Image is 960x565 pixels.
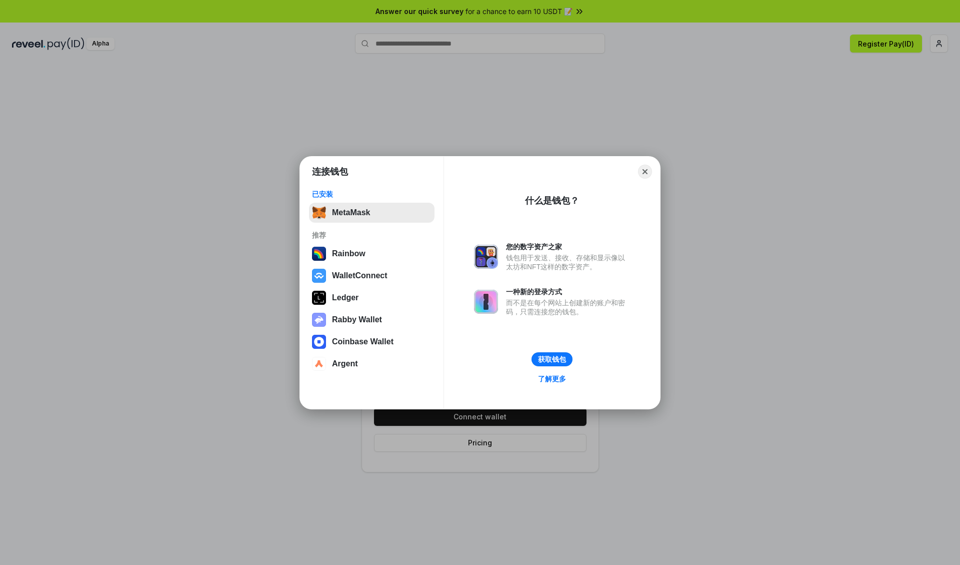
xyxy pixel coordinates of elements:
[312,291,326,305] img: svg+xml,%3Csvg%20xmlns%3D%22http%3A%2F%2Fwww.w3.org%2F2000%2Fsvg%22%20width%3D%2228%22%20height%3...
[309,332,434,352] button: Coinbase Wallet
[309,354,434,374] button: Argent
[309,310,434,330] button: Rabby Wallet
[474,290,498,314] img: svg+xml,%3Csvg%20xmlns%3D%22http%3A%2F%2Fwww.w3.org%2F2000%2Fsvg%22%20fill%3D%22none%22%20viewBox...
[332,271,387,280] div: WalletConnect
[312,166,348,178] h1: 连接钱包
[332,249,365,258] div: Rainbow
[506,287,630,296] div: 一种新的登录方式
[309,288,434,308] button: Ledger
[538,374,566,383] div: 了解更多
[525,195,579,207] div: 什么是钱包？
[312,247,326,261] img: svg+xml,%3Csvg%20width%3D%22120%22%20height%3D%22120%22%20viewBox%3D%220%200%20120%20120%22%20fil...
[309,266,434,286] button: WalletConnect
[332,293,358,302] div: Ledger
[638,165,652,179] button: Close
[312,231,431,240] div: 推荐
[312,313,326,327] img: svg+xml,%3Csvg%20xmlns%3D%22http%3A%2F%2Fwww.w3.org%2F2000%2Fsvg%22%20fill%3D%22none%22%20viewBox...
[506,253,630,271] div: 钱包用于发送、接收、存储和显示像以太坊和NFT这样的数字资产。
[531,352,572,366] button: 获取钱包
[312,269,326,283] img: svg+xml,%3Csvg%20width%3D%2228%22%20height%3D%2228%22%20viewBox%3D%220%200%2028%2028%22%20fill%3D...
[474,245,498,269] img: svg+xml,%3Csvg%20xmlns%3D%22http%3A%2F%2Fwww.w3.org%2F2000%2Fsvg%22%20fill%3D%22none%22%20viewBox...
[332,359,358,368] div: Argent
[332,315,382,324] div: Rabby Wallet
[532,372,572,385] a: 了解更多
[312,335,326,349] img: svg+xml,%3Csvg%20width%3D%2228%22%20height%3D%2228%22%20viewBox%3D%220%200%2028%2028%22%20fill%3D...
[506,242,630,251] div: 您的数字资产之家
[538,355,566,364] div: 获取钱包
[312,190,431,199] div: 已安装
[312,357,326,371] img: svg+xml,%3Csvg%20width%3D%2228%22%20height%3D%2228%22%20viewBox%3D%220%200%2028%2028%22%20fill%3D...
[309,203,434,223] button: MetaMask
[332,337,393,346] div: Coinbase Wallet
[506,298,630,316] div: 而不是在每个网站上创建新的账户和密码，只需连接您的钱包。
[312,206,326,220] img: svg+xml,%3Csvg%20fill%3D%22none%22%20height%3D%2233%22%20viewBox%3D%220%200%2035%2033%22%20width%...
[309,244,434,264] button: Rainbow
[332,208,370,217] div: MetaMask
